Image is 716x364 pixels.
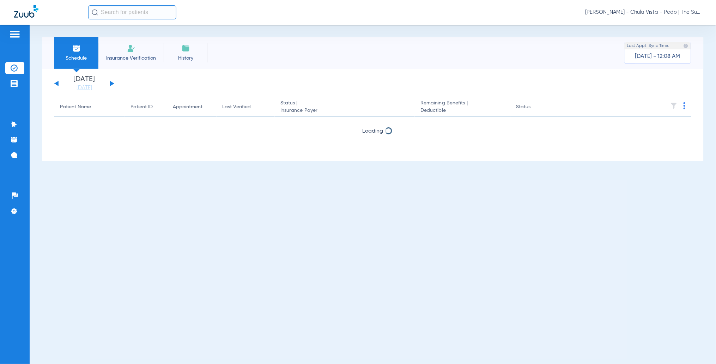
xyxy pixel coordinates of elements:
span: Insurance Payer [280,107,409,114]
span: History [169,55,202,62]
span: Loading [363,128,383,134]
span: [PERSON_NAME] - Chula Vista - Pedo | The Super Dentists [585,9,702,16]
th: Status [510,97,558,117]
img: Zuub Logo [14,5,38,18]
th: Status | [275,97,415,117]
img: group-dot-blue.svg [684,102,686,109]
div: Patient Name [60,103,91,111]
img: Schedule [72,44,81,53]
img: History [182,44,190,53]
span: [DATE] - 12:08 AM [635,53,680,60]
span: Insurance Verification [104,55,158,62]
span: Schedule [60,55,93,62]
img: hamburger-icon [9,30,20,38]
div: Patient ID [131,103,162,111]
th: Remaining Benefits | [415,97,510,117]
img: filter.svg [671,102,678,109]
li: [DATE] [63,76,105,91]
div: Last Verified [222,103,269,111]
div: Patient Name [60,103,119,111]
input: Search for patients [88,5,176,19]
div: Patient ID [131,103,153,111]
img: last sync help info [684,43,688,48]
img: Manual Insurance Verification [127,44,135,53]
div: Appointment [173,103,202,111]
span: Last Appt. Sync Time: [627,42,669,49]
iframe: Chat Widget [681,330,716,364]
span: Deductible [420,107,505,114]
div: Appointment [173,103,211,111]
div: Last Verified [222,103,251,111]
img: Search Icon [92,9,98,16]
a: [DATE] [63,84,105,91]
